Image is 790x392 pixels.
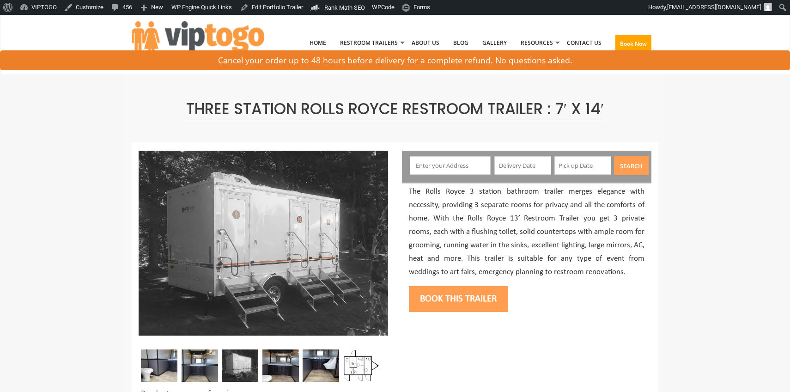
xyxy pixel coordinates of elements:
img: VIPTOGO [132,21,264,59]
span: Rank Math SEO [324,4,365,11]
img: Zoomed out inside view of restroom station with a mirror and sink [182,349,218,382]
img: Side view of three station restroom trailer with three separate doors with signs [222,349,258,382]
img: A close view of inside of a station with a stall, mirror and cabinets [141,349,177,382]
img: Zoomed out inside view of male restroom station with a mirror, a urinal and a sink [303,349,339,382]
a: Blog [446,19,475,67]
a: Book Now [608,19,658,73]
span: [EMAIL_ADDRESS][DOMAIN_NAME] [667,4,761,11]
a: About Us [405,19,446,67]
img: Zoomed out full inside view of restroom station with a stall, a mirror and a sink [262,349,299,382]
input: Pick up Date [554,156,611,175]
button: Book this trailer [409,286,508,312]
img: Floor Plan of 3 station restroom with sink and toilet [343,349,379,382]
img: Side view of three station restroom trailer with three separate doors with signs [139,151,388,336]
p: The Rolls Royce 3 station bathroom trailer merges elegance with necessity, providing 3 separate r... [409,185,644,279]
a: Contact Us [560,19,608,67]
a: Gallery [475,19,514,67]
button: Book Now [615,35,651,53]
button: Search [614,156,649,175]
span: Three Station Rolls Royce Restroom Trailer : 7′ x 14′ [186,98,604,120]
input: Enter your Address [410,156,491,175]
a: Restroom Trailers [333,19,405,67]
input: Delivery Date [494,156,551,175]
a: Home [303,19,333,67]
a: Resources [514,19,560,67]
